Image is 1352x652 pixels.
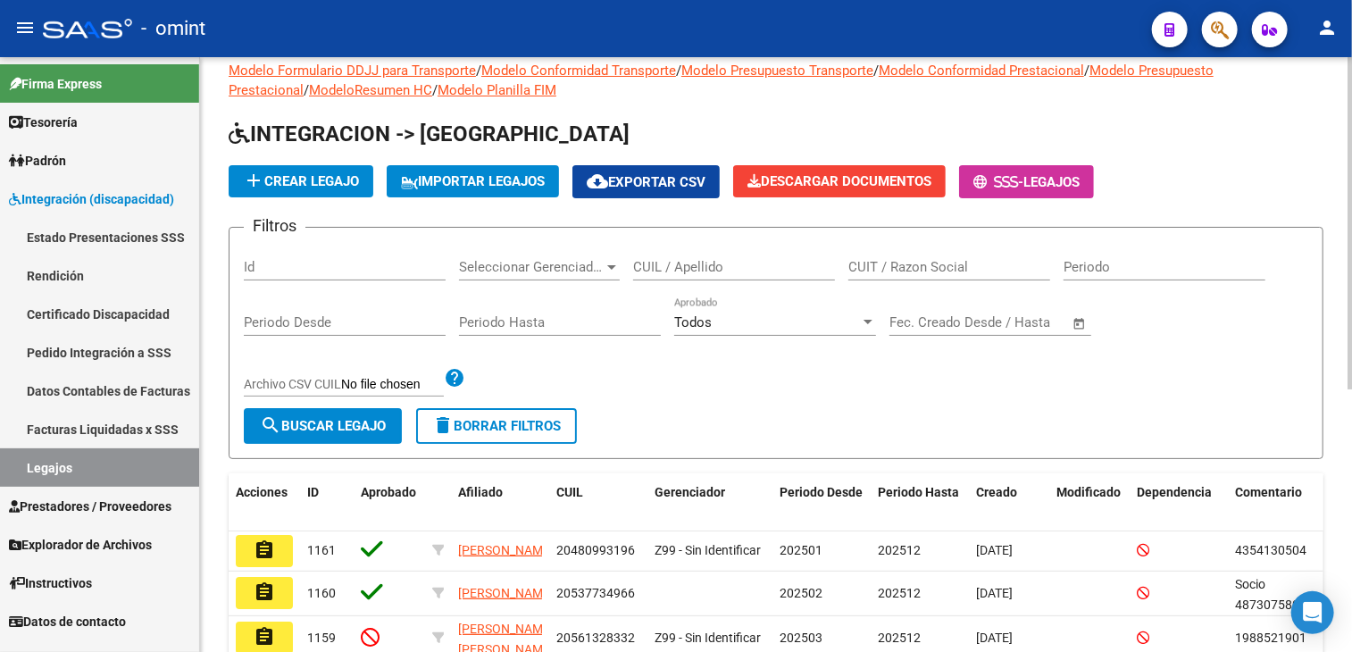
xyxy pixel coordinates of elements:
[243,173,359,189] span: Crear Legajo
[9,74,102,94] span: Firma Express
[236,485,288,499] span: Acciones
[733,165,946,197] button: Descargar Documentos
[549,473,647,532] datatable-header-cell: CUIL
[1228,473,1335,532] datatable-header-cell: Comentario
[878,485,959,499] span: Periodo Hasta
[260,414,281,436] mat-icon: search
[1056,485,1121,499] span: Modificado
[229,63,476,79] a: Modelo Formulario DDJJ para Transporte
[674,314,712,330] span: Todos
[438,82,556,98] a: Modelo Planilla FIM
[458,485,503,499] span: Afiliado
[959,165,1094,198] button: -Legajos
[780,586,822,600] span: 202502
[307,485,319,499] span: ID
[354,473,425,532] datatable-header-cell: Aprobado
[1235,543,1306,557] span: 4354130504
[341,377,444,393] input: Archivo CSV CUIL
[9,151,66,171] span: Padrón
[14,17,36,38] mat-icon: menu
[9,535,152,555] span: Explorador de Archivos
[229,121,630,146] span: INTEGRACION -> [GEOGRAPHIC_DATA]
[1137,485,1212,499] span: Dependencia
[1049,473,1130,532] datatable-header-cell: Modificado
[444,367,465,389] mat-icon: help
[655,543,761,557] span: Z99 - Sin Identificar
[655,631,761,645] span: Z99 - Sin Identificar
[244,408,402,444] button: Buscar Legajo
[556,543,635,557] span: 20480993196
[300,473,354,532] datatable-header-cell: ID
[747,173,931,189] span: Descargar Documentos
[244,213,305,238] h3: Filtros
[976,485,1017,499] span: Creado
[458,586,554,600] span: [PERSON_NAME]
[572,165,720,198] button: Exportar CSV
[772,473,871,532] datatable-header-cell: Periodo Desde
[647,473,772,532] datatable-header-cell: Gerenciador
[976,631,1013,645] span: [DATE]
[1235,577,1306,612] span: Socio 4873075803
[451,473,549,532] datatable-header-cell: Afiliado
[307,543,336,557] span: 1161
[1235,485,1302,499] span: Comentario
[587,174,705,190] span: Exportar CSV
[556,586,635,600] span: 20537734966
[254,626,275,648] mat-icon: assignment
[459,259,604,275] span: Seleccionar Gerenciador
[976,586,1013,600] span: [DATE]
[361,485,416,499] span: Aprobado
[871,473,969,532] datatable-header-cell: Periodo Hasta
[969,473,1049,532] datatable-header-cell: Creado
[229,473,300,532] datatable-header-cell: Acciones
[587,171,608,192] mat-icon: cloud_download
[780,485,863,499] span: Periodo Desde
[878,631,921,645] span: 202512
[556,631,635,645] span: 20561328332
[254,581,275,603] mat-icon: assignment
[780,631,822,645] span: 202503
[401,173,545,189] span: IMPORTAR LEGAJOS
[1070,313,1090,334] button: Open calendar
[244,377,341,391] span: Archivo CSV CUIL
[1316,17,1338,38] mat-icon: person
[387,165,559,197] button: IMPORTAR LEGAJOS
[964,314,1050,330] input: End date
[879,63,1084,79] a: Modelo Conformidad Prestacional
[229,165,373,197] button: Crear Legajo
[1235,631,1306,645] span: 1988521901
[973,174,1023,190] span: -
[681,63,873,79] a: Modelo Presupuesto Transporte
[307,586,336,600] span: 1160
[556,485,583,499] span: CUIL
[432,414,454,436] mat-icon: delete
[780,543,822,557] span: 202501
[260,418,386,434] span: Buscar Legajo
[458,543,554,557] span: [PERSON_NAME]
[141,9,205,48] span: - omint
[254,539,275,561] mat-icon: assignment
[976,543,1013,557] span: [DATE]
[655,485,725,499] span: Gerenciador
[307,631,336,645] span: 1159
[9,497,171,516] span: Prestadores / Proveedores
[432,418,561,434] span: Borrar Filtros
[481,63,676,79] a: Modelo Conformidad Transporte
[9,573,92,593] span: Instructivos
[1023,174,1080,190] span: Legajos
[878,586,921,600] span: 202512
[9,189,174,209] span: Integración (discapacidad)
[9,612,126,631] span: Datos de contacto
[878,543,921,557] span: 202512
[416,408,577,444] button: Borrar Filtros
[9,113,78,132] span: Tesorería
[243,170,264,191] mat-icon: add
[889,314,947,330] input: Start date
[1291,591,1334,634] div: Open Intercom Messenger
[1130,473,1228,532] datatable-header-cell: Dependencia
[309,82,432,98] a: ModeloResumen HC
